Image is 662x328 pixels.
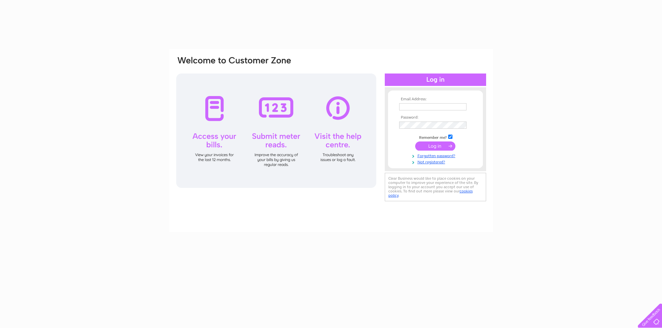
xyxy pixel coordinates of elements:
div: Clear Business would like to place cookies on your computer to improve your experience of the sit... [385,173,486,201]
a: cookies policy [388,189,473,198]
a: Forgotten password? [399,152,473,158]
th: Email Address: [398,97,473,102]
th: Password: [398,115,473,120]
td: Remember me? [398,134,473,140]
input: Submit [415,141,455,151]
a: Not registered? [399,158,473,165]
